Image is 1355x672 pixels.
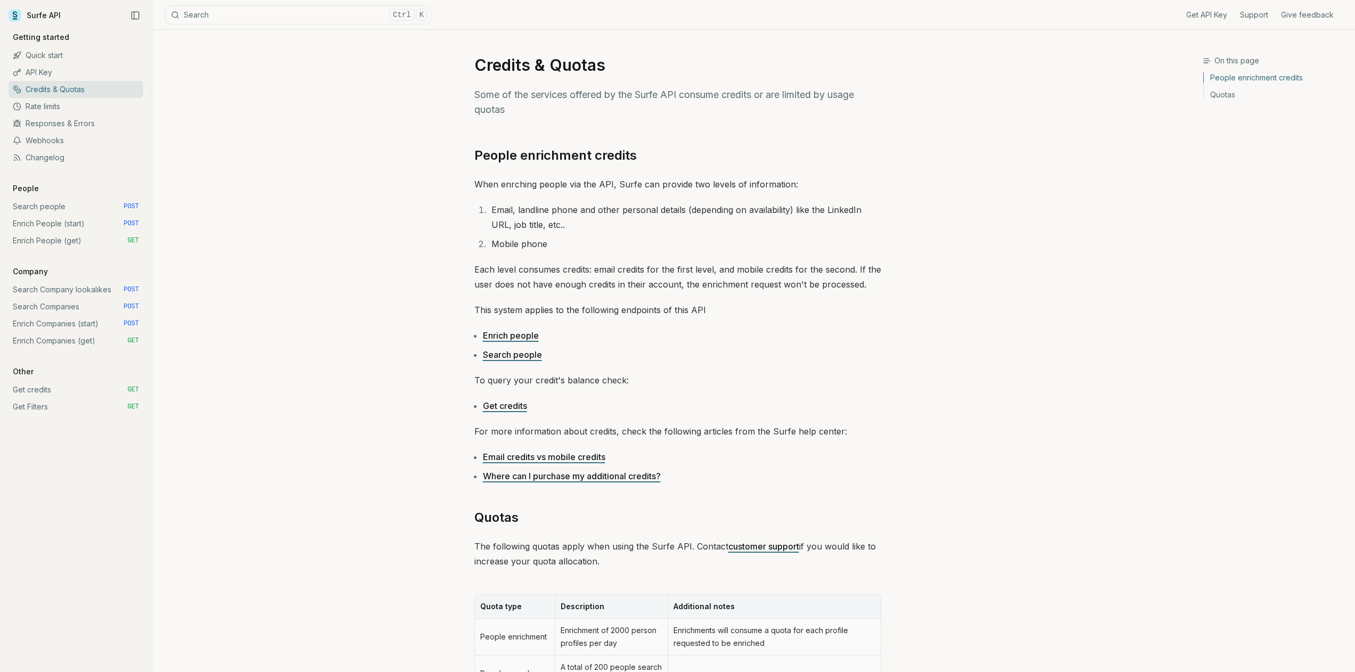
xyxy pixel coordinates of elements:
[474,147,637,164] a: People enrichment credits
[474,302,881,317] p: This system applies to the following endpoints of this API
[1281,10,1334,20] a: Give feedback
[165,5,431,24] button: SearchCtrlK
[9,281,143,298] a: Search Company lookalikes POST
[1240,10,1268,20] a: Support
[488,236,881,251] li: Mobile phone
[9,215,143,232] a: Enrich People (start) POST
[474,373,881,388] p: To query your credit's balance check:
[416,9,428,21] kbd: K
[555,595,668,619] th: Description
[124,285,139,294] span: POST
[389,9,415,21] kbd: Ctrl
[474,87,881,117] p: Some of the services offered by the Surfe API consume credits or are limited by usage quotas
[1203,55,1346,66] h3: On this page
[127,386,139,394] span: GET
[474,509,519,526] a: Quotas
[668,595,880,619] th: Additional notes
[9,366,38,377] p: Other
[9,398,143,415] a: Get Filters GET
[9,149,143,166] a: Changelog
[668,619,880,655] td: Enrichments will consume a quota for each profile requested to be enriched
[728,541,799,552] a: customer support
[9,115,143,132] a: Responses & Errors
[9,81,143,98] a: Credits & Quotas
[9,64,143,81] a: API Key
[127,236,139,245] span: GET
[9,183,43,194] p: People
[9,298,143,315] a: Search Companies POST
[9,98,143,115] a: Rate limits
[124,202,139,211] span: POST
[474,177,881,192] p: When enrching people via the API, Surfe can provide two levels of information:
[475,619,555,655] td: People enrichment
[474,55,881,75] h1: Credits & Quotas
[9,198,143,215] a: Search people POST
[127,7,143,23] button: Collapse Sidebar
[9,32,73,43] p: Getting started
[9,315,143,332] a: Enrich Companies (start) POST
[124,219,139,228] span: POST
[9,381,143,398] a: Get credits GET
[474,262,881,292] p: Each level consumes credits: email credits for the first level, and mobile credits for the second...
[475,595,555,619] th: Quota type
[1204,72,1346,86] a: People enrichment credits
[9,232,143,249] a: Enrich People (get) GET
[1204,86,1346,100] a: Quotas
[9,332,143,349] a: Enrich Companies (get) GET
[124,319,139,328] span: POST
[9,266,52,277] p: Company
[127,403,139,411] span: GET
[124,302,139,311] span: POST
[9,132,143,149] a: Webhooks
[483,400,527,411] a: Get credits
[555,619,668,655] td: Enrichment of 2000 person profiles per day
[474,424,881,439] p: For more information about credits, check the following articles from the Surfe help center:
[9,47,143,64] a: Quick start
[483,471,661,481] a: Where can I purchase my additional credits?
[488,202,881,232] li: Email, landline phone and other personal details (depending on availability) like the LinkedIn UR...
[483,349,542,360] a: Search people
[483,330,539,341] a: Enrich people
[9,7,61,23] a: Surfe API
[483,452,605,462] a: Email credits vs mobile credits
[474,539,881,569] p: The following quotas apply when using the Surfe API. Contact if you would like to increase your q...
[1186,10,1227,20] a: Get API Key
[127,337,139,345] span: GET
